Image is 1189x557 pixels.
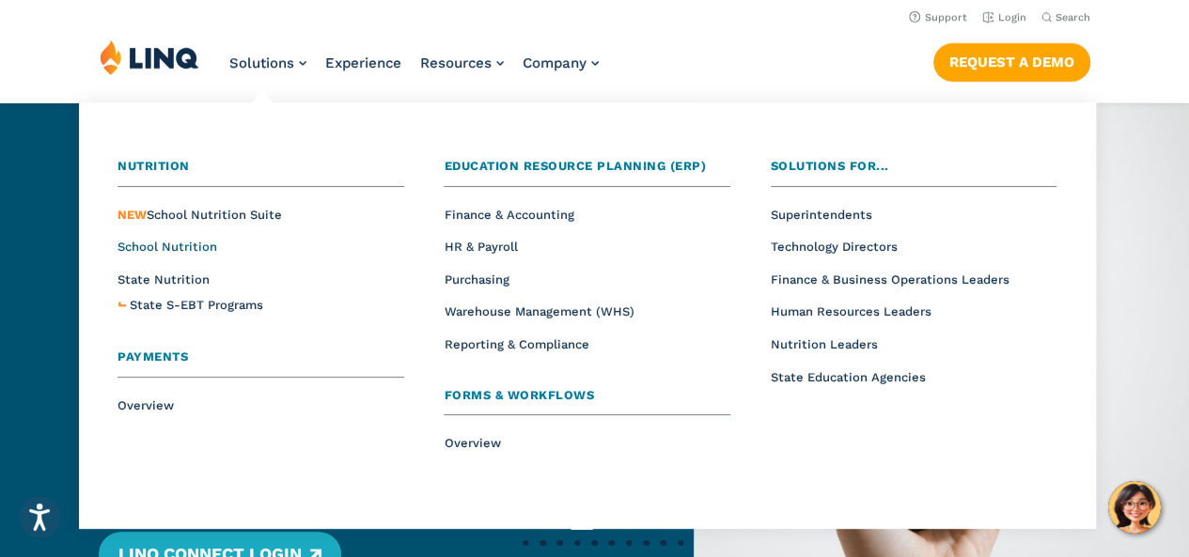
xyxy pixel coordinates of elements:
[117,159,190,173] span: Nutrition
[444,159,706,173] span: Education Resource Planning (ERP)
[130,298,263,312] span: State S-EBT Programs
[523,54,599,71] a: Company
[444,240,517,254] a: HR & Payroll
[444,208,573,222] a: Finance & Accounting
[982,11,1026,23] a: Login
[117,208,282,222] a: NEWSchool Nutrition Suite
[444,272,508,286] a: Purchasing
[229,54,306,71] a: Solutions
[1056,11,1090,23] span: Search
[420,54,492,71] span: Resources
[933,39,1090,81] nav: Button Navigation
[771,159,889,173] span: Solutions for...
[117,398,174,412] a: Overview
[100,39,199,75] img: LINQ | K‑12 Software
[117,157,404,187] a: Nutrition
[771,337,878,351] a: Nutrition Leaders
[444,388,594,402] span: Forms & Workflows
[117,349,188,364] span: Payments
[771,370,926,384] a: State Education Agencies
[523,54,587,71] span: Company
[444,304,634,318] a: Warehouse Management (WHS)
[909,11,967,23] a: Support
[117,208,282,222] span: School Nutrition Suite
[229,39,599,101] nav: Primary Navigation
[771,240,898,254] a: Technology Directors
[420,54,504,71] a: Resources
[117,240,217,254] a: School Nutrition
[444,337,588,351] a: Reporting & Compliance
[1041,10,1090,24] button: Open Search Bar
[229,54,294,71] span: Solutions
[117,208,147,222] span: NEW
[1108,481,1161,534] button: Hello, have a question? Let’s chat.
[771,272,1009,286] a: Finance & Business Operations Leaders
[771,157,1057,187] a: Solutions for...
[771,208,872,222] a: Superintendents
[117,272,210,286] a: State Nutrition
[771,304,931,318] a: Human Resources Leaders
[444,436,500,450] a: Overview
[130,296,263,316] a: State S-EBT Programs
[933,43,1090,81] a: Request a Demo
[444,157,730,187] a: Education Resource Planning (ERP)
[117,348,404,378] a: Payments
[325,54,401,71] a: Experience
[444,386,730,416] a: Forms & Workflows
